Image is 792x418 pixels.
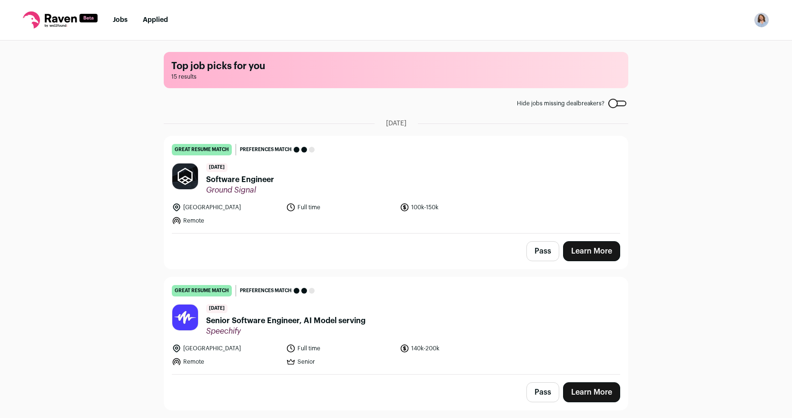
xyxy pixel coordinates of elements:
[240,286,292,296] span: Preferences match
[563,382,620,402] a: Learn More
[754,12,769,28] button: Open dropdown
[172,144,232,155] div: great resume match
[172,305,198,330] img: 59b05ed76c69f6ff723abab124283dfa738d80037756823f9fc9e3f42b66bce3.jpg
[172,216,280,225] li: Remote
[206,315,366,326] span: Senior Software Engineer, AI Model serving
[400,344,508,353] li: 140k-200k
[164,136,628,233] a: great resume match Preferences match [DATE] Software Engineer Ground Signal [GEOGRAPHIC_DATA] Ful...
[206,326,366,336] span: Speechify
[172,285,232,296] div: great resume match
[754,12,769,28] img: 6882900-medium_jpg
[172,344,280,353] li: [GEOGRAPHIC_DATA]
[206,174,274,185] span: Software Engineer
[172,203,280,212] li: [GEOGRAPHIC_DATA]
[206,304,228,313] span: [DATE]
[143,17,168,23] a: Applied
[206,163,228,172] span: [DATE]
[164,277,628,374] a: great resume match Preferences match [DATE] Senior Software Engineer, AI Model serving Speechify ...
[172,357,280,367] li: Remote
[526,382,559,402] button: Pass
[113,17,128,23] a: Jobs
[526,241,559,261] button: Pass
[517,100,604,107] span: Hide jobs missing dealbreakers?
[171,60,621,73] h1: Top job picks for you
[172,163,198,189] img: 8ebe2a5586dc61922fed76a66935f4b8c144a537029a8241c34803f239e554bc.jpg
[400,203,508,212] li: 100k-150k
[286,344,395,353] li: Full time
[386,119,406,128] span: [DATE]
[206,185,274,195] span: Ground Signal
[563,241,620,261] a: Learn More
[240,145,292,154] span: Preferences match
[171,73,621,81] span: 15 results
[286,357,395,367] li: Senior
[286,203,395,212] li: Full time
